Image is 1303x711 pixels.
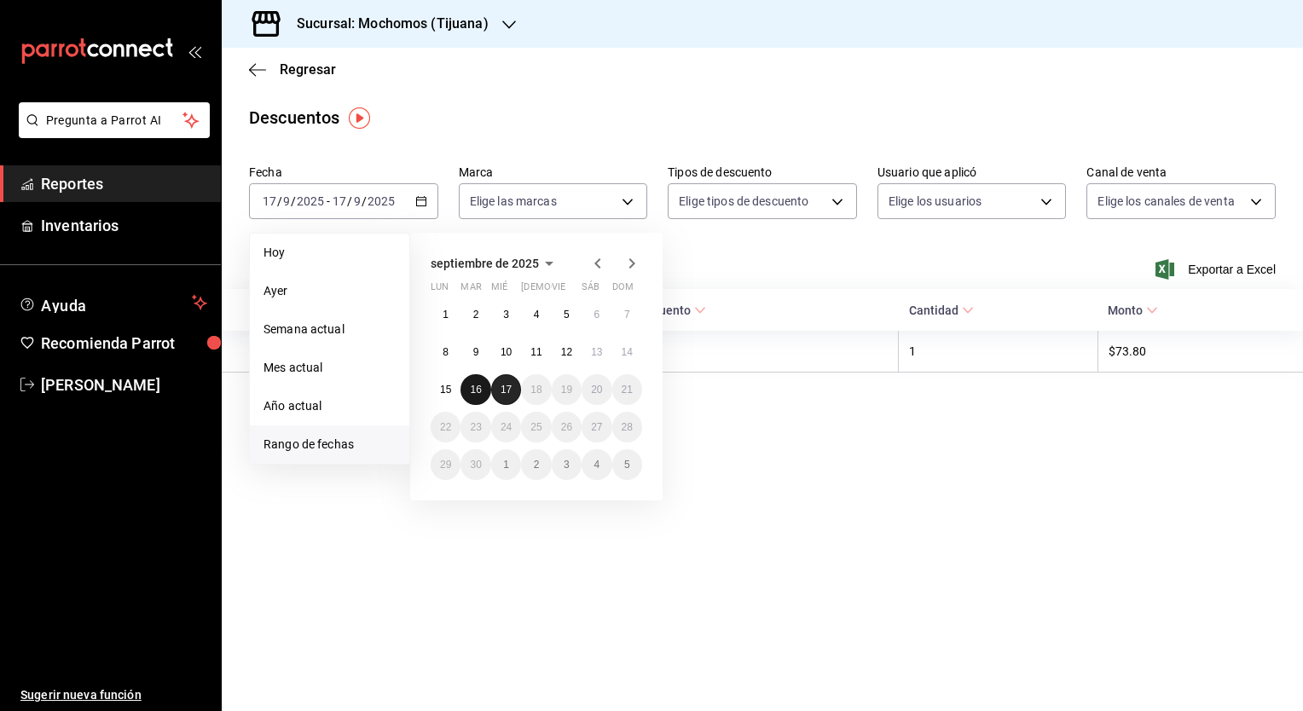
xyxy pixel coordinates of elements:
button: 23 de septiembre de 2025 [460,412,490,442]
button: 7 de septiembre de 2025 [612,299,642,330]
span: / [347,194,352,208]
abbr: 16 de septiembre de 2025 [470,384,481,396]
span: Hoy [263,244,396,262]
span: Cantidad [909,303,974,317]
span: Año actual [263,397,396,415]
button: 30 de septiembre de 2025 [460,449,490,480]
abbr: 6 de septiembre de 2025 [594,309,599,321]
abbr: 17 de septiembre de 2025 [501,384,512,396]
abbr: 29 de septiembre de 2025 [440,459,451,471]
input: -- [282,194,291,208]
input: ---- [367,194,396,208]
abbr: miércoles [491,281,507,299]
span: Elige tipos de descuento [679,193,808,210]
abbr: 25 de septiembre de 2025 [530,421,541,433]
abbr: 4 de octubre de 2025 [594,459,599,471]
abbr: 19 de septiembre de 2025 [561,384,572,396]
button: 6 de septiembre de 2025 [582,299,611,330]
input: -- [262,194,277,208]
abbr: 28 de septiembre de 2025 [622,421,633,433]
button: 10 de septiembre de 2025 [491,337,521,367]
abbr: 18 de septiembre de 2025 [530,384,541,396]
span: / [277,194,282,208]
span: Exportar a Excel [1159,259,1276,280]
abbr: 7 de septiembre de 2025 [624,309,630,321]
abbr: 3 de septiembre de 2025 [503,309,509,321]
button: 17 de septiembre de 2025 [491,374,521,405]
span: septiembre de 2025 [431,257,539,270]
abbr: 5 de octubre de 2025 [624,459,630,471]
abbr: 27 de septiembre de 2025 [591,421,602,433]
button: 5 de septiembre de 2025 [552,299,582,330]
abbr: 2 de octubre de 2025 [534,459,540,471]
abbr: viernes [552,281,565,299]
button: 12 de septiembre de 2025 [552,337,582,367]
span: Monto [1108,303,1158,317]
label: Marca [459,166,648,178]
abbr: 2 de septiembre de 2025 [473,309,479,321]
abbr: 26 de septiembre de 2025 [561,421,572,433]
button: 3 de septiembre de 2025 [491,299,521,330]
th: 1 [899,331,1098,373]
span: Rango de fechas [263,436,396,454]
abbr: 24 de septiembre de 2025 [501,421,512,433]
button: 21 de septiembre de 2025 [612,374,642,405]
abbr: 21 de septiembre de 2025 [622,384,633,396]
abbr: 15 de septiembre de 2025 [440,384,451,396]
abbr: 22 de septiembre de 2025 [440,421,451,433]
span: Sugerir nueva función [20,686,207,704]
button: 22 de septiembre de 2025 [431,412,460,442]
abbr: 8 de septiembre de 2025 [443,346,449,358]
button: 16 de septiembre de 2025 [460,374,490,405]
h3: Sucursal: Mochomos (Tijuana) [283,14,489,34]
label: Fecha [249,166,438,178]
span: / [291,194,296,208]
abbr: 20 de septiembre de 2025 [591,384,602,396]
button: 25 de septiembre de 2025 [521,412,551,442]
span: Elige las marcas [470,193,557,210]
button: 5 de octubre de 2025 [612,449,642,480]
abbr: domingo [612,281,634,299]
button: 24 de septiembre de 2025 [491,412,521,442]
button: 2 de septiembre de 2025 [460,299,490,330]
button: 11 de septiembre de 2025 [521,337,551,367]
span: Elige los usuarios [889,193,982,210]
button: 28 de septiembre de 2025 [612,412,642,442]
button: 1 de septiembre de 2025 [431,299,460,330]
button: septiembre de 2025 [431,253,559,274]
abbr: 10 de septiembre de 2025 [501,346,512,358]
label: Tipos de descuento [668,166,857,178]
label: Usuario que aplicó [877,166,1067,178]
button: 20 de septiembre de 2025 [582,374,611,405]
abbr: jueves [521,281,622,299]
img: Tooltip marker [349,107,370,129]
span: / [362,194,367,208]
a: Pregunta a Parrot AI [12,124,210,142]
abbr: 5 de septiembre de 2025 [564,309,570,321]
span: Ayer [263,282,396,300]
abbr: 4 de septiembre de 2025 [534,309,540,321]
button: Regresar [249,61,336,78]
span: Recomienda Parrot [41,332,207,355]
abbr: 13 de septiembre de 2025 [591,346,602,358]
button: 27 de septiembre de 2025 [582,412,611,442]
abbr: 1 de septiembre de 2025 [443,309,449,321]
button: 9 de septiembre de 2025 [460,337,490,367]
span: Ayuda [41,292,185,313]
span: Regresar [280,61,336,78]
button: 26 de septiembre de 2025 [552,412,582,442]
abbr: 14 de septiembre de 2025 [622,346,633,358]
button: 15 de septiembre de 2025 [431,374,460,405]
span: Semana actual [263,321,396,338]
button: 3 de octubre de 2025 [552,449,582,480]
abbr: 9 de septiembre de 2025 [473,346,479,358]
abbr: 30 de septiembre de 2025 [470,459,481,471]
abbr: martes [460,281,481,299]
button: 18 de septiembre de 2025 [521,374,551,405]
abbr: sábado [582,281,599,299]
th: Orden [580,331,899,373]
button: 29 de septiembre de 2025 [431,449,460,480]
button: 4 de octubre de 2025 [582,449,611,480]
span: Mes actual [263,359,396,377]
